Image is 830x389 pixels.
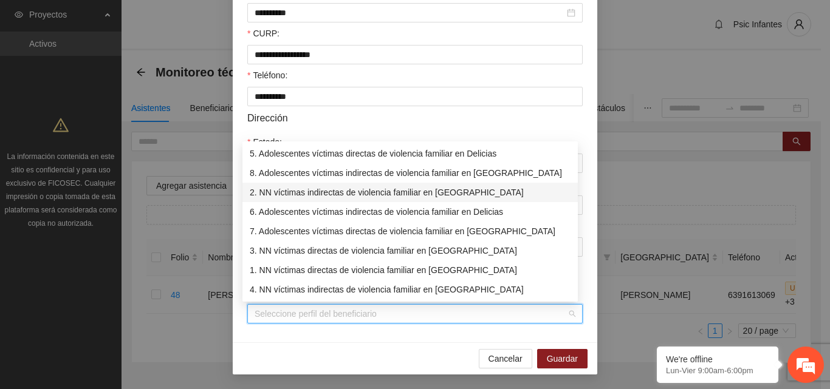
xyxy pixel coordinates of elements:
[242,280,578,299] div: 4. NN víctimas indirectas de violencia familiar en Meoqui
[199,6,228,35] div: Minimizar ventana de chat en vivo
[537,349,588,368] button: Guardar
[247,27,280,40] label: CURP:
[250,147,571,160] div: 5. Adolescentes víctimas directas de violencia familiar en Delicias
[247,45,583,64] input: CURP:
[250,244,571,257] div: 3. NN víctimas directas de violencia familiar en [GEOGRAPHIC_DATA]
[247,69,287,82] label: Teléfono:
[242,222,578,241] div: 7. Adolescentes víctimas directas de violencia familiar en Meoqui
[242,163,578,183] div: 8. Adolescentes víctimas indirectas de violencia familiar en Meoqui
[242,183,578,202] div: 2. NN víctimas indirectas de violencia familiar en Delicias
[250,166,571,180] div: 8. Adolescentes víctimas indirectas de violencia familiar en [GEOGRAPHIC_DATA]
[247,135,282,149] label: Estado:
[247,87,583,106] input: Teléfono:
[489,352,523,365] span: Cancelar
[250,225,571,238] div: 7. Adolescentes víctimas directas de violencia familiar en [GEOGRAPHIC_DATA]
[242,202,578,222] div: 6. Adolescentes víctimas indirectas de violencia familiar en Delicias
[242,241,578,260] div: 3. NN víctimas directas de violencia familiar en Meoqui
[242,260,578,280] div: 1. NN víctimas directas de violencia familiar en Delicias
[250,205,571,218] div: 6. Adolescentes víctimas indirectas de violencia familiar en Delicias
[181,302,221,319] em: Enviar
[547,352,578,365] span: Guardar
[63,62,204,78] div: Dejar un mensaje
[23,126,214,249] span: Estamos sin conexión. Déjenos un mensaje.
[255,305,567,323] input: Perfil de beneficiario
[6,260,232,302] textarea: Escriba su mensaje aquí y haga clic en “Enviar”
[255,6,564,19] input: Fecha de nacimiento:
[250,263,571,277] div: 1. NN víctimas directas de violencia familiar en [GEOGRAPHIC_DATA]
[666,354,769,364] div: We're offline
[479,349,532,368] button: Cancelar
[247,110,288,126] span: Dirección
[666,366,769,375] p: Lun-Vier 9:00am-6:00pm
[242,144,578,163] div: 5. Adolescentes víctimas directas de violencia familiar en Delicias
[250,186,571,199] div: 2. NN víctimas indirectas de violencia familiar en [GEOGRAPHIC_DATA]
[250,283,571,296] div: 4. NN víctimas indirectas de violencia familiar en [GEOGRAPHIC_DATA]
